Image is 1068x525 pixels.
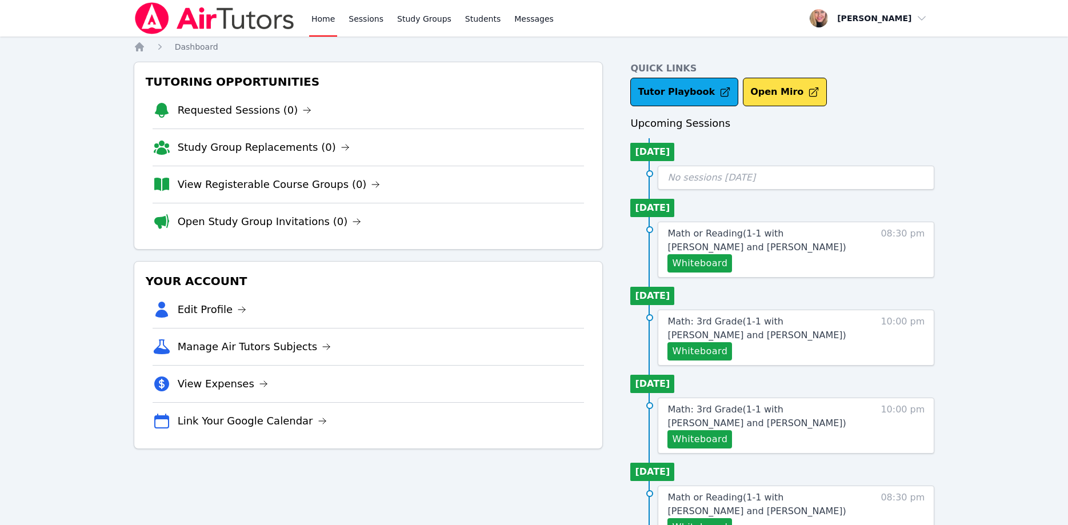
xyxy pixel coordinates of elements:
span: 10:00 pm [881,403,925,448]
a: Edit Profile [178,302,247,318]
span: 10:00 pm [881,315,925,360]
a: Dashboard [175,41,218,53]
h3: Upcoming Sessions [630,115,934,131]
button: Open Miro [743,78,827,106]
span: Dashboard [175,42,218,51]
h3: Your Account [143,271,594,291]
span: Math or Reading ( 1-1 with [PERSON_NAME] and [PERSON_NAME] ) [667,492,846,516]
li: [DATE] [630,287,674,305]
li: [DATE] [630,199,674,217]
a: Requested Sessions (0) [178,102,312,118]
li: [DATE] [630,463,674,481]
a: View Registerable Course Groups (0) [178,177,381,193]
span: Math: 3rd Grade ( 1-1 with [PERSON_NAME] and [PERSON_NAME] ) [667,404,846,428]
h4: Quick Links [630,62,934,75]
span: Math: 3rd Grade ( 1-1 with [PERSON_NAME] and [PERSON_NAME] ) [667,316,846,340]
a: View Expenses [178,376,268,392]
a: Link Your Google Calendar [178,413,327,429]
h3: Tutoring Opportunities [143,71,594,92]
a: Study Group Replacements (0) [178,139,350,155]
img: Air Tutors [134,2,295,34]
a: Math or Reading(1-1 with [PERSON_NAME] and [PERSON_NAME]) [667,491,860,518]
nav: Breadcrumb [134,41,935,53]
button: Whiteboard [667,342,732,360]
a: Math: 3rd Grade(1-1 with [PERSON_NAME] and [PERSON_NAME]) [667,315,860,342]
li: [DATE] [630,375,674,393]
span: Messages [514,13,554,25]
a: Tutor Playbook [630,78,738,106]
a: Open Study Group Invitations (0) [178,214,362,230]
li: [DATE] [630,143,674,161]
button: Whiteboard [667,254,732,272]
span: No sessions [DATE] [667,172,755,183]
span: Math or Reading ( 1-1 with [PERSON_NAME] and [PERSON_NAME] ) [667,228,846,253]
a: Math: 3rd Grade(1-1 with [PERSON_NAME] and [PERSON_NAME]) [667,403,860,430]
span: 08:30 pm [881,227,925,272]
a: Manage Air Tutors Subjects [178,339,331,355]
a: Math or Reading(1-1 with [PERSON_NAME] and [PERSON_NAME]) [667,227,860,254]
button: Whiteboard [667,430,732,448]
